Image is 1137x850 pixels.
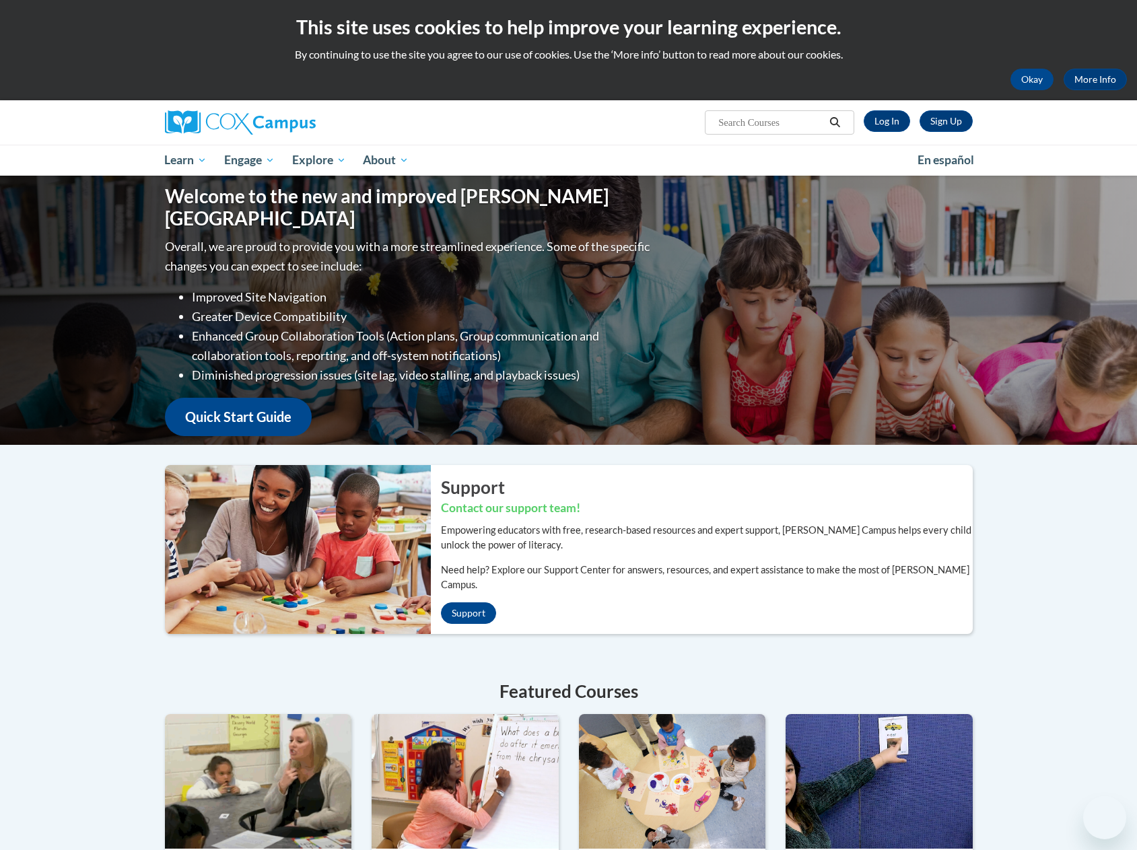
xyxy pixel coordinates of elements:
[192,326,653,365] li: Enhanced Group Collaboration Tools (Action plans, Group communication and collaboration tools, re...
[864,110,910,132] a: Log In
[292,152,346,168] span: Explore
[354,145,417,176] a: About
[363,152,409,168] span: About
[920,110,973,132] a: Register
[441,500,973,517] h3: Contact our support team!
[10,47,1127,62] p: By continuing to use the site you agree to our use of cookies. Use the ‘More info’ button to read...
[165,110,421,135] a: Cox Campus
[786,714,973,849] img: Data-Driven Instruction
[165,714,352,849] img: Oral Language is the Foundation for Literacy
[1083,796,1126,839] iframe: Button to launch messaging window
[283,145,355,176] a: Explore
[165,237,653,276] p: Overall, we are proud to provide you with a more streamlined experience. Some of the specific cha...
[192,287,653,307] li: Improved Site Navigation
[145,145,993,176] div: Main menu
[441,602,496,624] a: Support
[441,523,973,553] p: Empowering educators with free, research-based resources and expert support, [PERSON_NAME] Campus...
[909,146,983,174] a: En español
[579,714,766,849] img: Monitoring Children’s Progress in Language & Literacy in the Early Years
[825,114,845,131] button: Search
[441,563,973,592] p: Need help? Explore our Support Center for answers, resources, and expert assistance to make the m...
[372,714,559,849] img: Emergent Literacy
[10,13,1127,40] h2: This site uses cookies to help improve your learning experience.
[165,110,316,135] img: Cox Campus
[156,145,216,176] a: Learn
[165,185,653,230] h1: Welcome to the new and improved [PERSON_NAME][GEOGRAPHIC_DATA]
[192,365,653,385] li: Diminished progression issues (site lag, video stalling, and playback issues)
[224,152,275,168] span: Engage
[441,475,973,499] h2: Support
[164,152,207,168] span: Learn
[165,678,973,705] h4: Featured Courses
[1064,69,1127,90] a: More Info
[165,398,312,436] a: Quick Start Guide
[1010,69,1054,90] button: Okay
[215,145,283,176] a: Engage
[155,465,431,633] img: ...
[918,153,974,167] span: En español
[717,114,825,131] input: Search Courses
[192,307,653,326] li: Greater Device Compatibility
